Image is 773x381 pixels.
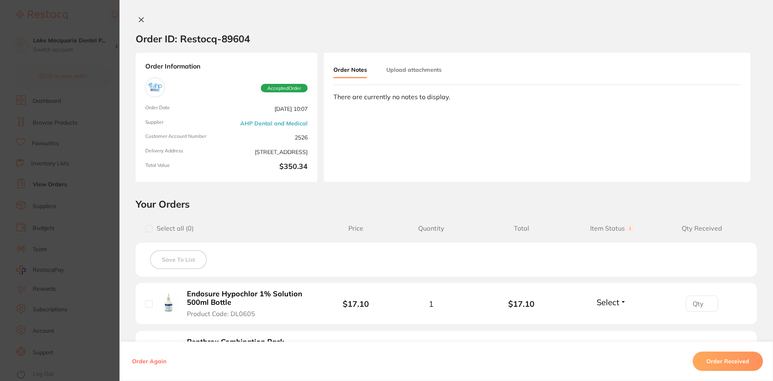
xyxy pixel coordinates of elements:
h2: Order ID: Restocq- 89604 [136,33,250,45]
b: $17.10 [343,299,369,309]
span: Customer Account Number [145,133,223,142]
span: Order Date [145,105,223,113]
strong: Order Information [145,62,308,71]
h2: Your Orders [136,198,757,210]
span: Supplier [145,119,223,127]
span: Total [476,225,567,232]
span: [STREET_ADDRESS] [230,148,308,156]
b: $17.10 [476,299,567,308]
b: $350.34 [230,162,308,172]
button: Save To List [150,250,207,269]
span: 1 [429,299,434,308]
img: AHP Dental and Medical [147,80,163,95]
span: Accepted Order [261,84,308,93]
span: 2526 [230,133,308,142]
img: Penthrox Combination Pack (SCHEDULE 4) [159,341,178,360]
button: Penthrox Combination Pack (SCHEDULE 4) Product Code: 354221_S4 [184,337,314,366]
button: Order Again [130,358,169,365]
span: Delivery Address [145,148,223,156]
button: Order Received [693,352,763,371]
button: Select [594,297,629,307]
span: Select all ( 0 ) [153,225,194,232]
span: Quantity [386,225,476,232]
button: Upload attachments [386,62,442,77]
span: [DATE] 10:07 [230,105,308,113]
button: Order Notes [333,62,367,78]
span: Product Code: DL0605 [187,310,255,317]
a: AHP Dental and Medical [240,120,308,127]
button: Endosure Hypochlor 1% Solution 500ml Bottle Product Code: DL0605 [184,289,314,318]
span: Qty Received [657,225,747,232]
input: Qty [686,296,718,312]
span: Select [597,297,619,307]
b: Penthrox Combination Pack (SCHEDULE 4) [187,338,312,354]
b: Endosure Hypochlor 1% Solution 500ml Bottle [187,290,312,306]
div: There are currently no notes to display. [333,93,741,100]
span: Price [326,225,386,232]
img: Endosure Hypochlor 1% Solution 500ml Bottle [159,293,178,313]
span: Item Status [567,225,657,232]
span: Total Value [145,162,223,172]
